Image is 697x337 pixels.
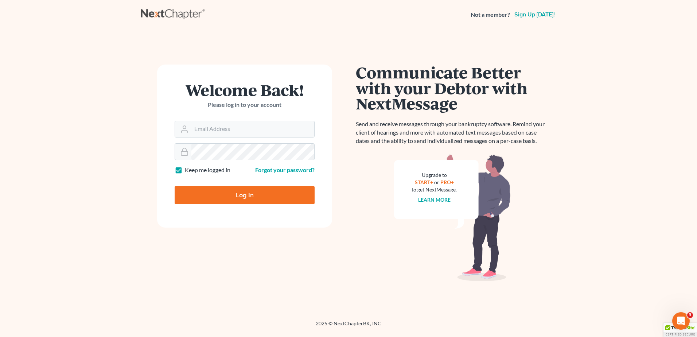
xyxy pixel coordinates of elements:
[672,312,690,330] iframe: Intercom live chat
[356,65,549,111] h1: Communicate Better with your Debtor with NextMessage
[412,186,457,193] div: to get NextMessage.
[394,154,511,282] img: nextmessage_bg-59042aed3d76b12b5cd301f8e5b87938c9018125f34e5fa2b7a6b67550977c72.svg
[687,312,693,318] span: 3
[141,320,556,333] div: 2025 © NextChapterBK, INC
[191,121,314,137] input: Email Address
[418,197,451,203] a: Learn more
[185,166,230,174] label: Keep me logged in
[663,323,697,337] div: TrustedSite Certified
[434,179,439,185] span: or
[415,179,433,185] a: START+
[356,120,549,145] p: Send and receive messages through your bankruptcy software. Remind your client of hearings and mo...
[471,11,510,19] strong: Not a member?
[175,186,315,204] input: Log In
[175,82,315,98] h1: Welcome Back!
[440,179,454,185] a: PRO+
[175,101,315,109] p: Please log in to your account
[412,171,457,179] div: Upgrade to
[255,166,315,173] a: Forgot your password?
[513,12,556,18] a: Sign up [DATE]!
